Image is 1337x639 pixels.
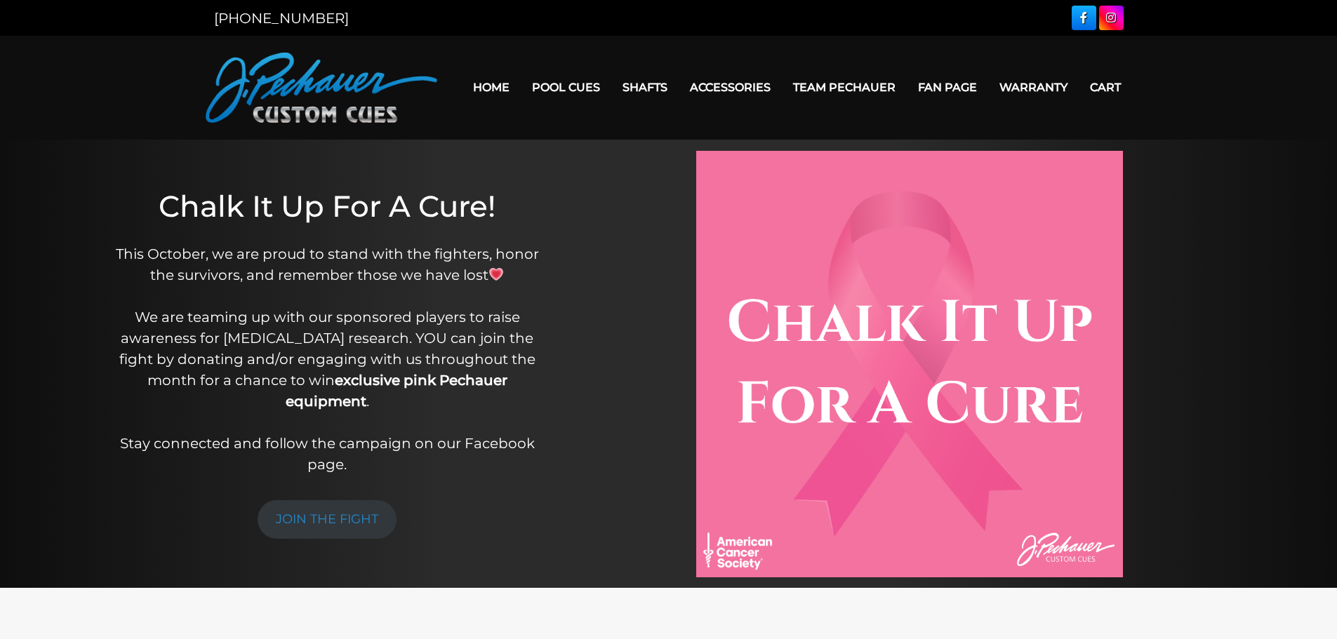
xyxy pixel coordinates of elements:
[679,69,782,105] a: Accessories
[907,69,988,105] a: Fan Page
[206,53,437,123] img: Pechauer Custom Cues
[489,267,503,281] img: 💗
[107,189,547,224] h1: Chalk It Up For A Cure!
[782,69,907,105] a: Team Pechauer
[214,10,349,27] a: [PHONE_NUMBER]
[1079,69,1132,105] a: Cart
[286,372,507,410] strong: exclusive pink Pechauer equipment
[462,69,521,105] a: Home
[521,69,611,105] a: Pool Cues
[258,500,397,539] a: JOIN THE FIGHT
[611,69,679,105] a: Shafts
[988,69,1079,105] a: Warranty
[107,243,547,475] p: This October, we are proud to stand with the fighters, honor the survivors, and remember those we...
